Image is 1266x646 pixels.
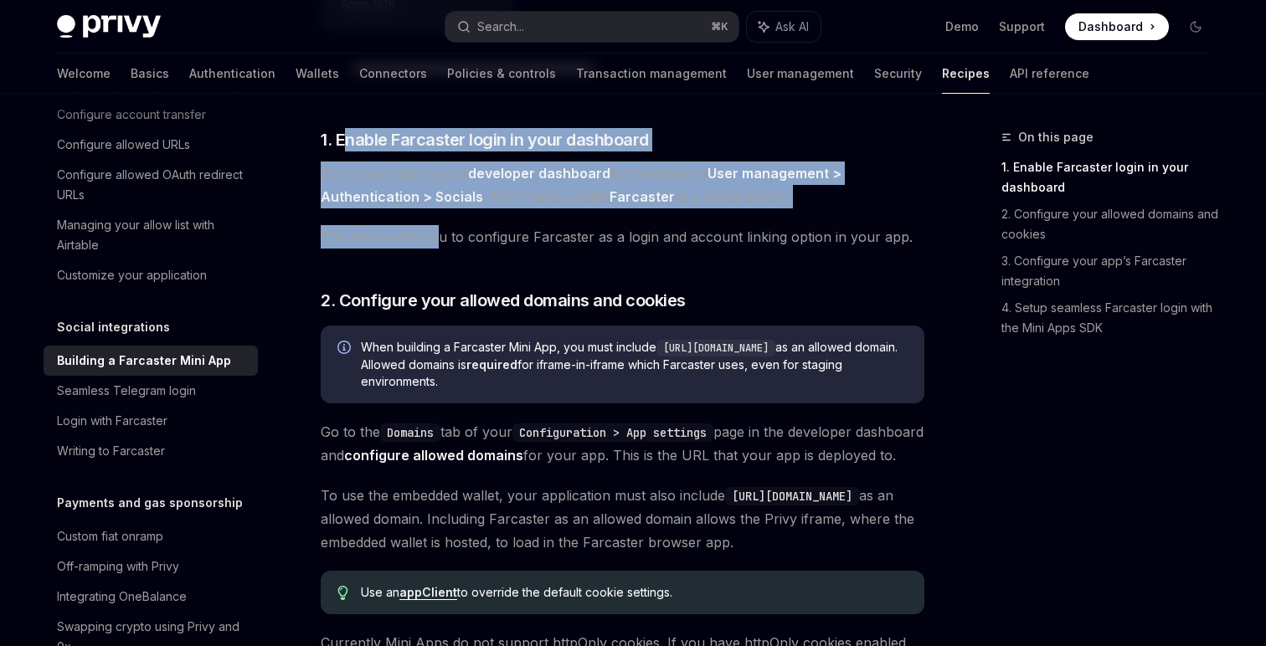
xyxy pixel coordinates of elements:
[321,484,924,554] span: To use the embedded wallet, your application must also include as an allowed domain. Including Fa...
[57,587,187,607] div: Integrating OneBalance
[656,340,775,356] code: [URL][DOMAIN_NAME]
[44,582,258,612] a: Integrating OneBalance
[1001,154,1222,201] a: 1. Enable Farcaster login in your dashboard
[380,423,440,442] code: Domains
[512,423,713,442] code: Configuration > App settings
[942,54,990,94] a: Recipes
[1001,201,1222,248] a: 2. Configure your allowed domains and cookies
[399,585,457,600] a: appClient
[44,130,258,160] a: Configure allowed URLs
[747,54,854,94] a: User management
[711,20,728,33] span: ⌘ K
[44,521,258,551] a: Custom fiat onramp
[321,161,924,208] span: Go to your app in your and navigate to . From here, enable as a social option.
[576,54,727,94] a: Transaction management
[131,54,169,94] a: Basics
[57,351,231,371] div: Building a Farcaster Mini App
[44,376,258,406] a: Seamless Telegram login
[57,556,179,577] div: Off-ramping with Privy
[1078,18,1143,35] span: Dashboard
[44,436,258,466] a: Writing to Farcaster
[1010,54,1089,94] a: API reference
[57,493,243,513] h5: Payments and gas sponsorship
[466,357,517,372] strong: required
[321,420,924,467] span: Go to the tab of your page in the developer dashboard and for your app. This is the URL that your...
[477,17,524,37] div: Search...
[447,54,556,94] a: Policies & controls
[57,441,165,461] div: Writing to Farcaster
[999,18,1045,35] a: Support
[361,584,908,601] span: Use an to override the default cookie settings.
[189,54,275,94] a: Authentication
[1001,295,1222,341] a: 4. Setup seamless Farcaster login with the Mini Apps SDK
[945,18,979,35] a: Demo
[610,188,675,205] strong: Farcaster
[57,165,248,205] div: Configure allowed OAuth redirect URLs
[321,165,841,205] strong: User management > Authentication > Socials
[445,12,738,42] button: Search...⌘K
[44,260,258,290] a: Customize your application
[296,54,339,94] a: Wallets
[57,54,111,94] a: Welcome
[775,18,809,35] span: Ask AI
[725,487,859,505] code: [URL][DOMAIN_NAME]
[57,265,207,285] div: Customize your application
[1001,248,1222,295] a: 3. Configure your app’s Farcaster integration
[1018,127,1094,147] span: On this page
[321,225,924,249] span: This will enable you to configure Farcaster as a login and account linking option in your app.
[57,135,190,155] div: Configure allowed URLs
[57,15,161,38] img: dark logo
[359,54,427,94] a: Connectors
[57,411,167,431] div: Login with Farcaster
[321,289,686,312] span: 2. Configure your allowed domains and cookies
[337,341,354,357] svg: Info
[361,339,908,390] span: When building a Farcaster Mini App, you must include as an allowed domain. Allowed domains is for...
[57,215,248,255] div: Managing your allow list with Airtable
[57,317,170,337] h5: Social integrations
[337,586,349,601] svg: Tip
[44,210,258,260] a: Managing your allow list with Airtable
[57,526,163,546] div: Custom fiat onramp
[1182,13,1209,40] button: Toggle dark mode
[344,447,523,464] a: configure allowed domains
[1065,13,1169,40] a: Dashboard
[747,12,821,42] button: Ask AI
[44,346,258,376] a: Building a Farcaster Mini App
[44,406,258,436] a: Login with Farcaster
[44,160,258,210] a: Configure allowed OAuth redirect URLs
[468,165,610,182] a: developer dashboard
[874,54,922,94] a: Security
[57,381,196,401] div: Seamless Telegram login
[44,551,258,582] a: Off-ramping with Privy
[321,128,649,151] span: 1. Enable Farcaster login in your dashboard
